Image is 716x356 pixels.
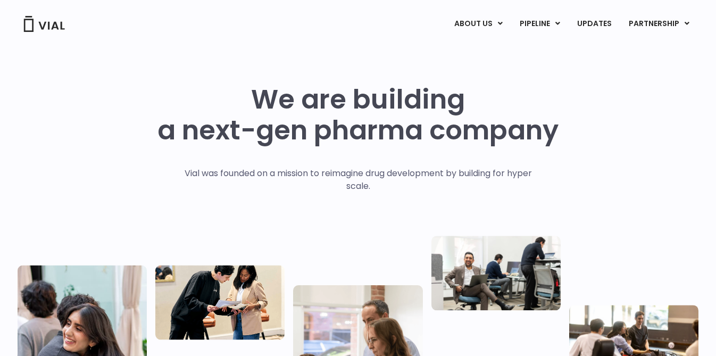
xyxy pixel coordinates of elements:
a: PIPELINEMenu Toggle [511,15,568,33]
a: PARTNERSHIPMenu Toggle [620,15,698,33]
img: Two people looking at a paper talking. [155,265,285,340]
a: UPDATES [569,15,620,33]
p: Vial was founded on a mission to reimagine drug development by building for hyper scale. [173,167,543,193]
a: ABOUT USMenu Toggle [446,15,511,33]
img: Vial Logo [23,16,65,32]
img: Three people working in an office [431,236,561,310]
h1: We are building a next-gen pharma company [157,84,559,146]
